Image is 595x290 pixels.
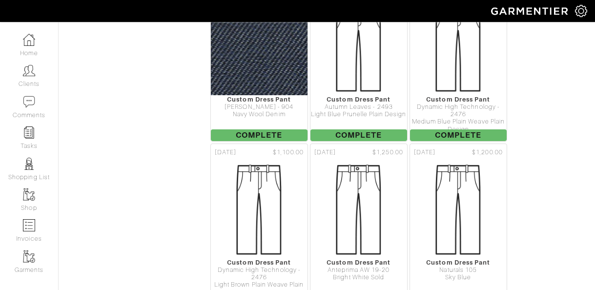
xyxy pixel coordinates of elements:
[310,96,407,103] div: Custom Dress Pant
[410,161,507,259] img: Mens_DressPant-b5f0be45518e7579186d657110a8042fb0a286fe15c7a31f2bf2767143a10412.png
[211,129,308,141] span: Complete
[410,118,507,133] div: Medium Blue Plain Weave Plain Design
[23,64,35,77] img: clients-icon-6bae9207a08558b7cb47a8932f037763ab4055f8c8b6bfacd5dc20c3e0201464.png
[23,126,35,139] img: reminder-icon-8004d30b9f0a5d33ae49ab947aed9ed385cf756f9e5892f1edd6e32f2345188e.png
[23,158,35,170] img: stylists-icon-eb353228a002819b7ec25b43dbf5f0378dd9e0616d9560372ff212230b889e62.png
[410,259,507,266] div: Custom Dress Pant
[414,148,435,157] span: [DATE]
[310,274,407,281] div: Bright White Sold
[486,2,575,20] img: garmentier-logo-header-white-b43fb05a5012e4ada735d5af1a66efaba907eab6374d6393d1fbf88cb4ef424d.png
[310,161,408,259] img: Mens_DressPant-b5f0be45518e7579186d657110a8042fb0a286fe15c7a31f2bf2767143a10412.png
[211,96,308,103] div: Custom Dress Pant
[410,96,507,103] div: Custom Dress Pant
[211,104,308,111] div: [PERSON_NAME] - 904
[211,259,308,266] div: Custom Dress Pant
[310,129,407,141] span: Complete
[23,219,35,231] img: orders-icon-0abe47150d42831381b5fb84f609e132dff9fe21cb692f30cb5eec754e2cba89.png
[575,5,587,17] img: gear-icon-white-bd11855cb880d31180b6d7d6211b90ccbf57a29d726f0c71d8c61bd08dd39cc2.png
[310,111,407,118] div: Light Blue Prunelle Plain Design
[472,148,502,157] span: $1,200.00
[410,267,507,274] div: Naturals 105
[211,111,308,118] div: Navy Wool Denim
[410,274,507,281] div: Sky Blue
[23,188,35,201] img: garments-icon-b7da505a4dc4fd61783c78ac3ca0ef83fa9d6f193b1c9dc38574b1d14d53ca28.png
[410,129,507,141] span: Complete
[211,267,308,282] div: Dynamic High Technology - 2476
[23,250,35,263] img: garments-icon-b7da505a4dc4fd61783c78ac3ca0ef83fa9d6f193b1c9dc38574b1d14d53ca28.png
[310,267,407,274] div: Anteprima AW 19-20
[314,148,336,157] span: [DATE]
[310,259,407,266] div: Custom Dress Pant
[210,161,308,259] img: Mens_DressPant-b5f0be45518e7579186d657110a8042fb0a286fe15c7a31f2bf2767143a10412.png
[215,148,236,157] span: [DATE]
[273,148,303,157] span: $1,100.00
[372,148,403,157] span: $1,250.00
[23,34,35,46] img: dashboard-icon-dbcd8f5a0b271acd01030246c82b418ddd0df26cd7fceb0bd07c9910d44c42f6.png
[23,96,35,108] img: comment-icon-a0a6a9ef722e966f86d9cbdc48e553b5cf19dbc54f86b18d962a5391bc8f6eb6.png
[310,104,407,111] div: Autumn Leaves - 2493
[410,104,507,119] div: Dynamic High Technology - 2476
